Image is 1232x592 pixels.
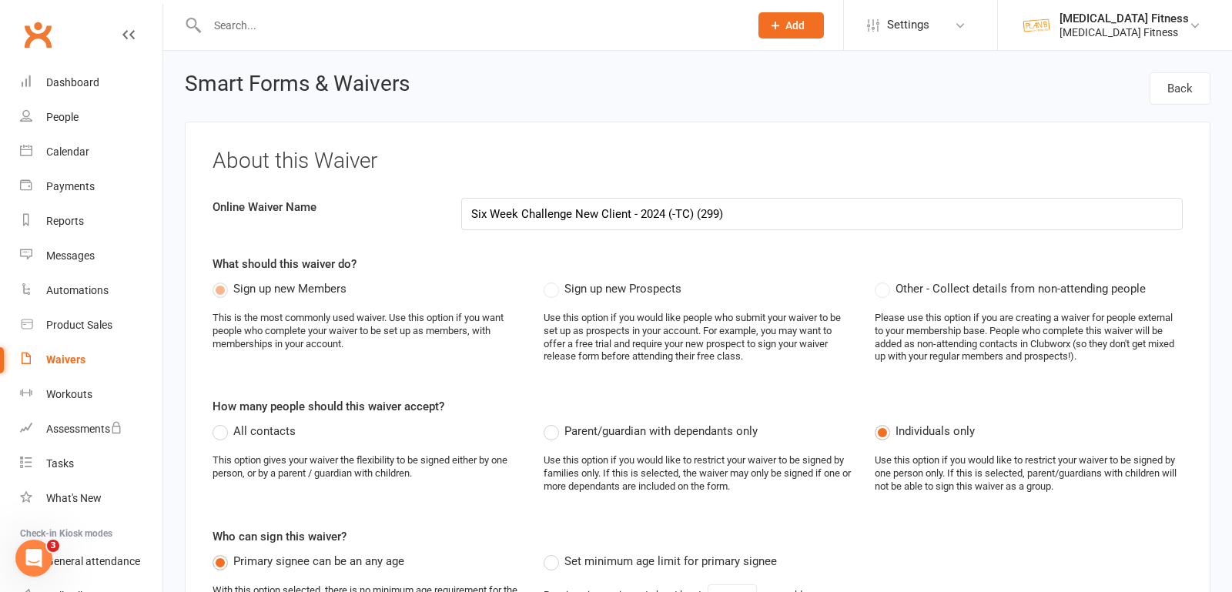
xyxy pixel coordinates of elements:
span: 3 [47,540,59,552]
a: Workouts [20,377,162,412]
span: Sign up new Prospects [564,279,681,296]
div: Tasks [46,457,74,470]
img: thumb_image1569280052.png [1021,10,1052,41]
a: Back [1150,72,1210,105]
a: People [20,100,162,135]
div: People [46,111,79,123]
div: General attendance [46,555,140,567]
a: Waivers [20,343,162,377]
a: Assessments [20,412,162,447]
div: This is the most commonly used waiver. Use this option if you want people who complete your waive... [213,312,521,351]
div: [MEDICAL_DATA] Fitness [1060,25,1189,39]
h3: About this Waiver [213,149,1183,173]
span: Settings [887,8,929,42]
span: Individuals only [896,422,975,438]
button: Add [758,12,824,38]
div: Use this option if you would like people who submit your waiver to be set up as prospects in your... [544,312,852,364]
div: Assessments [46,423,122,435]
div: Automations [46,284,109,296]
div: Dashboard [46,76,99,89]
a: Clubworx [18,15,57,54]
label: How many people should this waiver accept? [213,397,444,416]
a: Reports [20,204,162,239]
div: Please use this option if you are creating a waiver for people external to your membership base. ... [875,312,1183,364]
a: Automations [20,273,162,308]
div: Calendar [46,145,89,158]
a: General attendance kiosk mode [20,544,162,579]
span: Primary signee can be an any age [233,552,404,568]
label: What should this waiver do? [213,255,357,273]
div: Waivers [46,353,85,366]
a: Tasks [20,447,162,481]
div: Payments [46,180,95,192]
a: What's New [20,481,162,516]
div: Messages [46,249,95,262]
div: Product Sales [46,319,112,331]
a: Product Sales [20,308,162,343]
div: This option gives your waiver the flexibility to be signed either by one person, or by a parent /... [213,454,521,480]
label: Online Waiver Name [201,198,450,216]
a: Payments [20,169,162,204]
a: Messages [20,239,162,273]
div: Use this option if you would like to restrict your waiver to be signed by families only. If this ... [544,454,852,493]
div: Reports [46,215,84,227]
label: Who can sign this waiver? [213,527,346,546]
a: Calendar [20,135,162,169]
input: Search... [203,15,738,36]
span: Sign up new Members [233,279,346,296]
span: Add [785,19,805,32]
div: Use this option if you would like to restrict your waiver to be signed by one person only. If thi... [875,454,1183,493]
div: Workouts [46,388,92,400]
h2: Smart Forms & Waivers [185,72,410,100]
span: Set minimum age limit for primary signee [564,552,777,568]
a: Dashboard [20,65,162,100]
iframe: Intercom live chat [15,540,52,577]
div: [MEDICAL_DATA] Fitness [1060,12,1189,25]
span: All contacts [233,422,296,438]
div: What's New [46,492,102,504]
span: Other - Collect details from non-attending people [896,279,1146,296]
span: Parent/guardian with dependants only [564,422,758,438]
